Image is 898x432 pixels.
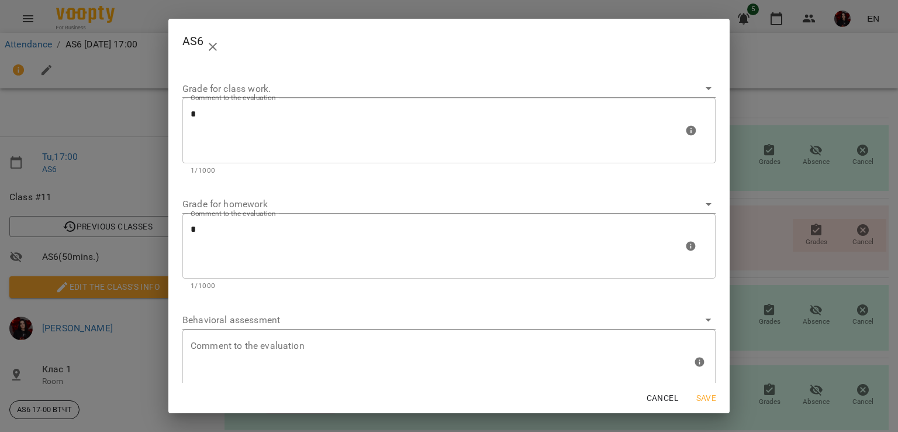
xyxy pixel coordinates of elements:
h2: AS6 [182,28,716,56]
button: Cancel [642,388,683,409]
span: Cancel [647,391,678,405]
div: Max: 1000 characters [182,98,716,176]
button: close [199,33,227,61]
p: 1/1000 [191,280,707,292]
p: 1/1000 [191,165,707,177]
button: Save [688,388,725,409]
span: Save [692,391,720,405]
div: Max: 1000 characters [182,214,716,292]
div: Max: 1000 characters [182,330,716,408]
